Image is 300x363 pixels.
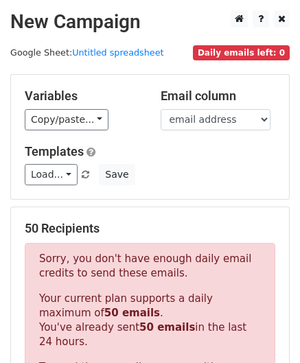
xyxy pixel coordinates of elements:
span: Daily emails left: 0 [193,45,290,60]
button: Save [99,164,135,185]
a: Templates [25,144,84,159]
p: Your current plan supports a daily maximum of . You've already sent in the last 24 hours. [39,292,261,349]
h5: Email column [161,89,276,104]
a: Untitled spreadsheet [72,47,163,58]
h5: Variables [25,89,140,104]
h2: New Campaign [10,10,290,34]
a: Copy/paste... [25,109,108,130]
p: Sorry, you don't have enough daily email credits to send these emails. [39,252,261,281]
small: Google Sheet: [10,47,164,58]
h5: 50 Recipients [25,221,275,236]
a: Daily emails left: 0 [193,47,290,58]
a: Load... [25,164,78,185]
iframe: Chat Widget [231,297,300,363]
strong: 50 emails [139,321,195,333]
strong: 50 emails [104,307,160,319]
